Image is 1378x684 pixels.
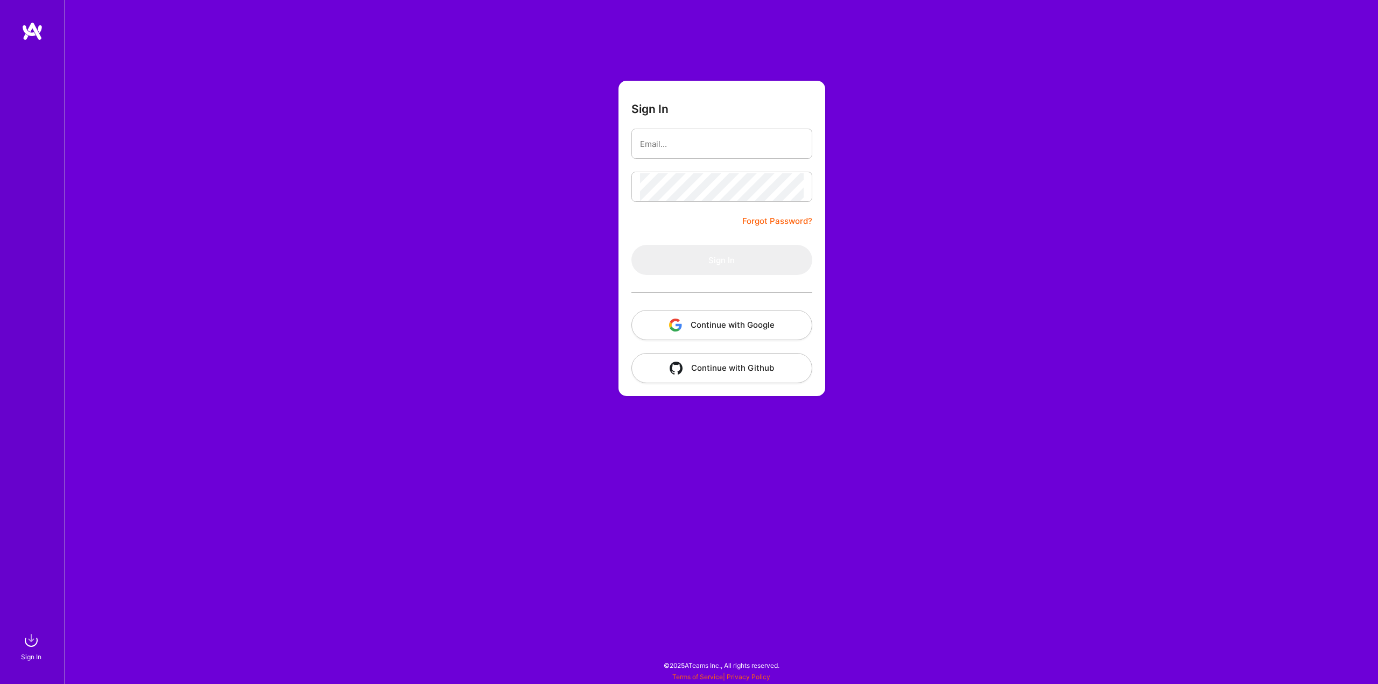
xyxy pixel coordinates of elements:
[669,319,682,332] img: icon
[21,651,41,662] div: Sign In
[631,310,812,340] button: Continue with Google
[670,362,683,375] img: icon
[65,652,1378,679] div: © 2025 ATeams Inc., All rights reserved.
[672,673,770,681] span: |
[631,102,669,116] h3: Sign In
[631,353,812,383] button: Continue with Github
[22,22,43,41] img: logo
[631,245,812,275] button: Sign In
[640,130,804,158] input: Email...
[672,673,723,681] a: Terms of Service
[23,630,42,662] a: sign inSign In
[727,673,770,681] a: Privacy Policy
[742,215,812,228] a: Forgot Password?
[20,630,42,651] img: sign in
